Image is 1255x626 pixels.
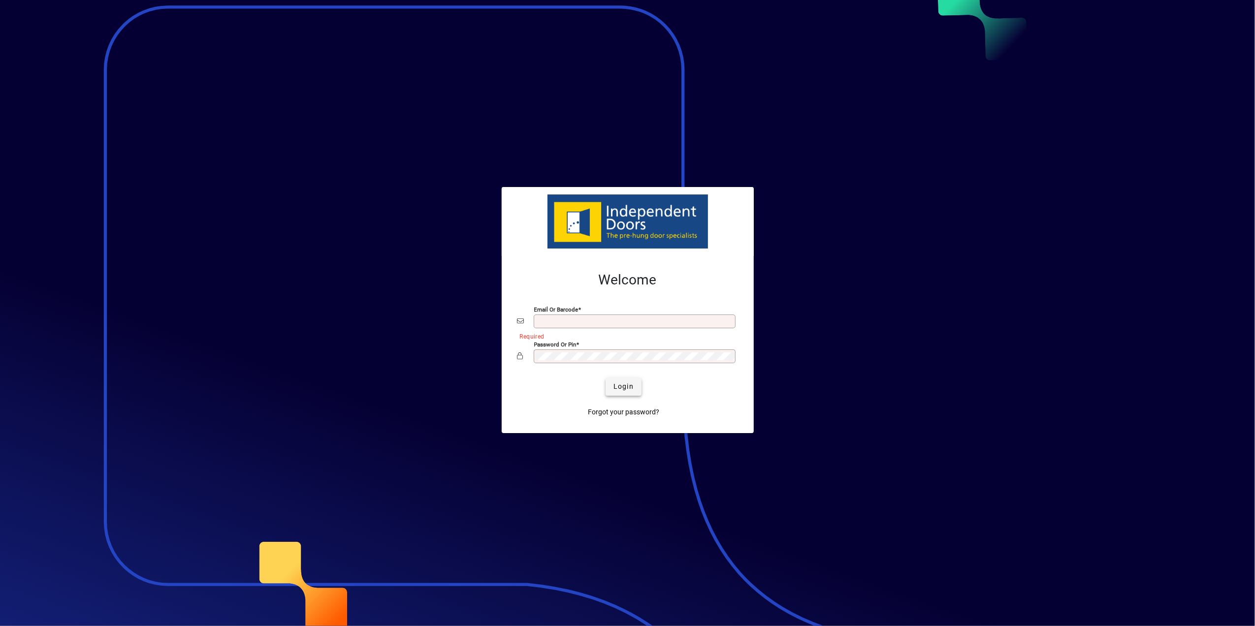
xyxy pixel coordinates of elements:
h2: Welcome [517,272,738,288]
mat-label: Email or Barcode [534,306,579,313]
mat-error: Required [520,331,730,341]
span: Forgot your password? [588,407,659,417]
span: Login [613,381,634,392]
button: Login [606,378,642,396]
a: Forgot your password? [584,404,663,421]
mat-label: Password or Pin [534,341,577,347]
